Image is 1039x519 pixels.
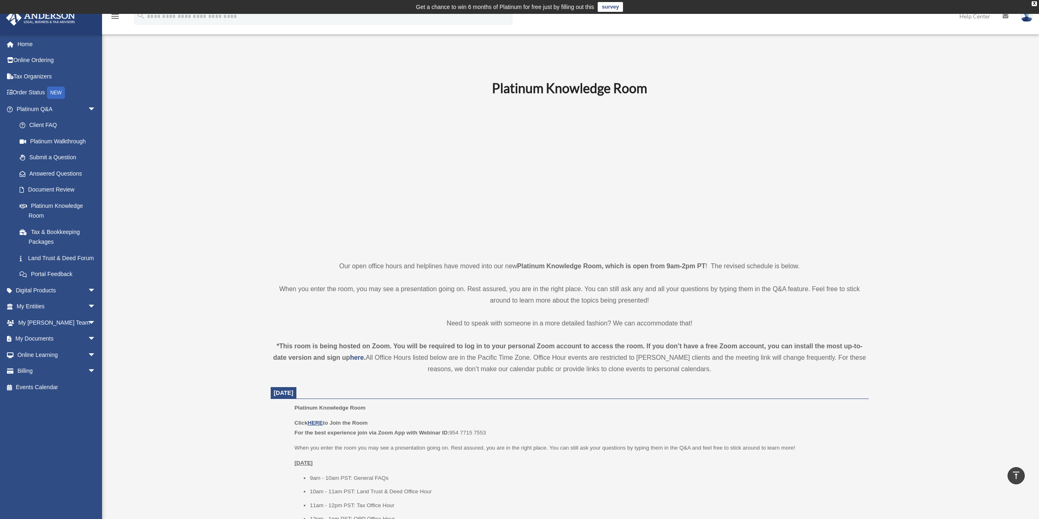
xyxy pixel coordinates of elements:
[11,117,108,134] a: Client FAQ
[310,501,863,510] li: 11am - 12pm PST: Tax Office Hour
[47,87,65,99] div: NEW
[136,11,145,20] i: search
[6,298,108,315] a: My Entitiesarrow_drop_down
[110,11,120,21] i: menu
[6,379,108,395] a: Events Calendar
[294,460,313,466] u: [DATE]
[271,261,869,272] p: Our open office hours and helplines have moved into our new ! The revised schedule is below.
[294,418,863,437] p: 954 7715 7553
[492,80,647,96] b: Platinum Knowledge Room
[6,101,108,117] a: Platinum Q&Aarrow_drop_down
[6,68,108,85] a: Tax Organizers
[6,85,108,101] a: Order StatusNEW
[6,363,108,379] a: Billingarrow_drop_down
[1032,1,1037,6] div: close
[294,430,449,436] b: For the best experience join via Zoom App with Webinar ID:
[1021,10,1033,22] img: User Pic
[350,354,364,361] a: here
[88,331,104,347] span: arrow_drop_down
[6,331,108,347] a: My Documentsarrow_drop_down
[6,347,108,363] a: Online Learningarrow_drop_down
[447,107,692,245] iframe: 231110_Toby_KnowledgeRoom
[294,420,367,426] b: Click to Join the Room
[6,314,108,331] a: My [PERSON_NAME] Teamarrow_drop_down
[11,250,108,266] a: Land Trust & Deed Forum
[11,133,108,149] a: Platinum Walkthrough
[273,343,863,361] strong: *This room is being hosted on Zoom. You will be required to log in to your personal Zoom account ...
[271,341,869,375] div: All Office Hours listed below are in the Pacific Time Zone. Office Hour events are restricted to ...
[88,363,104,380] span: arrow_drop_down
[294,443,863,453] p: When you enter the room you may see a presentation going on. Rest assured, you are in the right p...
[6,52,108,69] a: Online Ordering
[110,14,120,21] a: menu
[11,266,108,283] a: Portal Feedback
[416,2,594,12] div: Get a chance to win 6 months of Platinum for free just by filling out this
[88,101,104,118] span: arrow_drop_down
[88,298,104,315] span: arrow_drop_down
[307,420,323,426] a: HERE
[11,198,104,224] a: Platinum Knowledge Room
[11,182,108,198] a: Document Review
[88,314,104,331] span: arrow_drop_down
[310,473,863,483] li: 9am - 10am PST: General FAQs
[1011,470,1021,480] i: vertical_align_top
[294,405,365,411] span: Platinum Knowledge Room
[11,224,108,250] a: Tax & Bookkeeping Packages
[11,149,108,166] a: Submit a Question
[1008,467,1025,484] a: vertical_align_top
[6,282,108,298] a: Digital Productsarrow_drop_down
[11,165,108,182] a: Answered Questions
[6,36,108,52] a: Home
[88,282,104,299] span: arrow_drop_down
[271,318,869,329] p: Need to speak with someone in a more detailed fashion? We can accommodate that!
[364,354,365,361] strong: .
[274,390,294,396] span: [DATE]
[310,487,863,497] li: 10am - 11am PST: Land Trust & Deed Office Hour
[517,263,705,270] strong: Platinum Knowledge Room, which is open from 9am-2pm PT
[598,2,623,12] a: survey
[88,347,104,363] span: arrow_drop_down
[271,283,869,306] p: When you enter the room, you may see a presentation going on. Rest assured, you are in the right ...
[4,10,78,26] img: Anderson Advisors Platinum Portal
